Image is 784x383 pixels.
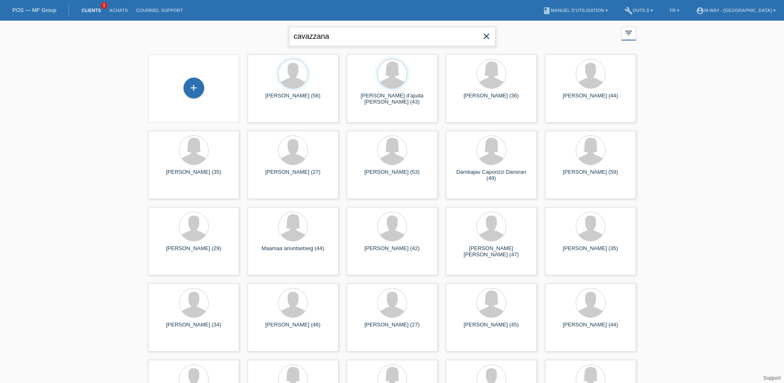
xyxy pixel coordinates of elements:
[353,169,431,182] div: [PERSON_NAME] (53)
[289,27,496,46] input: Recherche...
[132,8,187,13] a: Courriel Support
[184,81,204,95] div: Enregistrer le client
[155,322,233,335] div: [PERSON_NAME] (34)
[481,31,491,41] i: close
[620,8,657,13] a: buildOutils ▾
[624,28,633,38] i: filter_list
[453,169,530,182] div: Dambajav Caporizzi Dansran (49)
[254,92,332,106] div: [PERSON_NAME] (56)
[453,322,530,335] div: [PERSON_NAME] (45)
[543,7,551,15] i: book
[77,8,105,13] a: Clients
[353,322,431,335] div: [PERSON_NAME] (27)
[665,8,684,13] a: FR ▾
[155,169,233,182] div: [PERSON_NAME] (35)
[552,92,629,106] div: [PERSON_NAME] (44)
[12,7,56,13] a: POS — MF Group
[155,245,233,258] div: [PERSON_NAME] (29)
[696,7,704,15] i: account_circle
[539,8,612,13] a: bookManuel d’utilisation ▾
[624,7,633,15] i: build
[552,322,629,335] div: [PERSON_NAME] (44)
[763,375,781,381] a: Support
[453,92,530,106] div: [PERSON_NAME] (36)
[254,322,332,335] div: [PERSON_NAME] (46)
[353,245,431,258] div: [PERSON_NAME] (42)
[552,245,629,258] div: [PERSON_NAME] (35)
[552,169,629,182] div: [PERSON_NAME] (59)
[254,245,332,258] div: Maamaa ariuntsetseg (44)
[353,92,431,106] div: [PERSON_NAME] d'ajuda [PERSON_NAME] (43)
[692,8,780,13] a: account_circlem-way - [GEOGRAPHIC_DATA] ▾
[105,8,132,13] a: Achats
[453,245,530,258] div: [PERSON_NAME] [PERSON_NAME] (47)
[101,2,107,9] span: 1
[254,169,332,182] div: [PERSON_NAME] (27)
